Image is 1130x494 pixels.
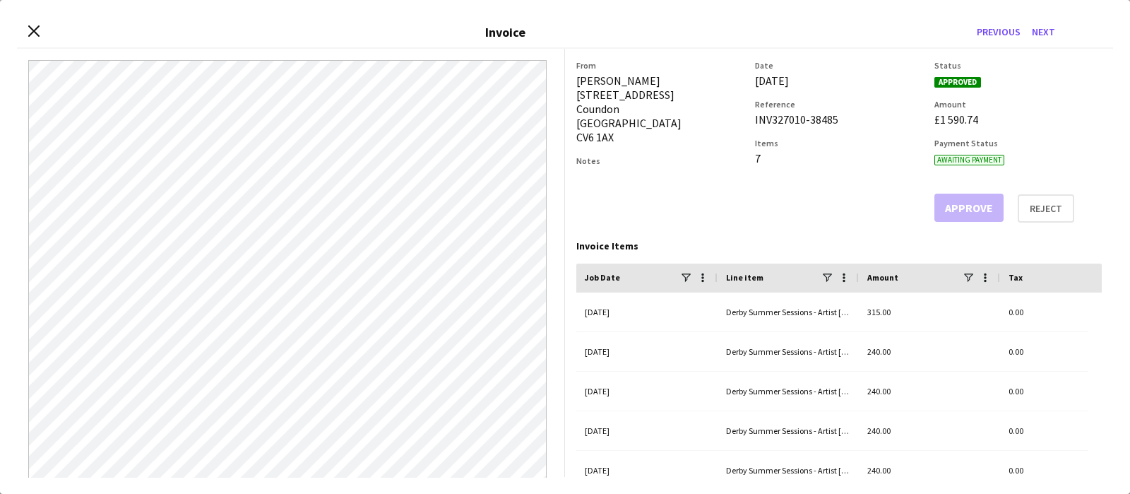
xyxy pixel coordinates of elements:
[755,99,922,110] h3: Reference
[718,332,859,371] div: Derby Summer Sessions - Artist [PERSON_NAME] Manager (salary)
[718,372,859,411] div: Derby Summer Sessions - Artist [PERSON_NAME] Manager (salary)
[859,293,1000,331] div: 315.00
[934,112,1102,127] div: £1 590.74
[755,73,922,88] div: [DATE]
[576,155,744,166] h3: Notes
[576,73,744,144] div: [PERSON_NAME] [STREET_ADDRESS] Coundon [GEOGRAPHIC_DATA] CV6 1AX
[755,112,922,127] div: INV327010-38485
[576,372,718,411] div: [DATE]
[1018,194,1074,223] button: Reject
[1009,272,1023,283] span: Tax
[971,20,1026,43] button: Previous
[934,155,1004,165] span: Awaiting payment
[859,451,1000,490] div: 240.00
[859,411,1000,450] div: 240.00
[718,293,859,331] div: Derby Summer Sessions - Artist [PERSON_NAME] Manager (salary)
[755,60,922,71] h3: Date
[718,411,859,450] div: Derby Summer Sessions - Artist [PERSON_NAME] Manager (salary)
[934,77,981,88] span: Approved
[718,451,859,490] div: Derby Summer Sessions - Artist [PERSON_NAME] Manager (salary)
[934,60,1102,71] h3: Status
[576,60,744,71] h3: From
[585,272,620,283] span: Job Date
[485,24,525,40] h3: Invoice
[1026,20,1061,43] button: Next
[867,272,898,283] span: Amount
[576,332,718,371] div: [DATE]
[934,138,1102,148] h3: Payment Status
[859,332,1000,371] div: 240.00
[576,293,718,331] div: [DATE]
[755,138,922,148] h3: Items
[576,451,718,490] div: [DATE]
[755,151,922,165] div: 7
[726,272,763,283] span: Line item
[859,372,1000,411] div: 240.00
[934,99,1102,110] h3: Amount
[576,240,1102,252] div: Invoice Items
[576,411,718,450] div: [DATE]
